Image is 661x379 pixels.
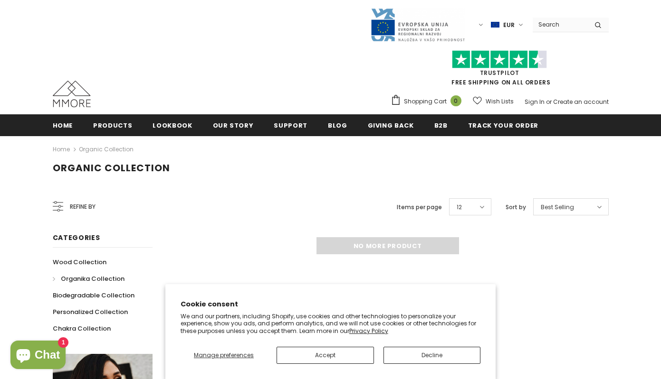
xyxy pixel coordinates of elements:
[53,258,106,267] span: Wood Collection
[53,320,111,337] a: Chakra Collection
[473,93,514,110] a: Wish Lists
[525,98,545,106] a: Sign In
[53,81,91,107] img: MMORE Cases
[153,121,192,130] span: Lookbook
[79,145,134,153] a: Organic Collection
[391,55,609,86] span: FREE SHIPPING ON ALL ORDERS
[370,8,465,42] img: Javni Razpis
[506,203,526,212] label: Sort by
[370,20,465,28] a: Javni Razpis
[533,18,587,31] input: Search Site
[181,347,268,364] button: Manage preferences
[503,20,515,30] span: EUR
[53,287,134,304] a: Biodegradable Collection
[53,161,170,175] span: Organic Collection
[53,121,73,130] span: Home
[541,203,574,212] span: Best Selling
[194,351,254,359] span: Manage preferences
[391,94,466,109] a: Shopping Cart 0
[486,97,514,106] span: Wish Lists
[213,121,254,130] span: Our Story
[93,121,132,130] span: Products
[480,69,519,77] a: Trustpilot
[181,313,481,335] p: We and our partners, including Shopify, use cookies and other technologies to personalize your ex...
[61,274,125,283] span: Organika Collection
[53,270,125,287] a: Organika Collection
[383,347,480,364] button: Decline
[404,97,447,106] span: Shopping Cart
[349,327,388,335] a: Privacy Policy
[450,95,461,106] span: 0
[553,98,609,106] a: Create an account
[434,121,448,130] span: B2B
[397,203,442,212] label: Items per page
[153,114,192,136] a: Lookbook
[53,291,134,300] span: Biodegradable Collection
[274,121,307,130] span: support
[213,114,254,136] a: Our Story
[53,324,111,333] span: Chakra Collection
[328,121,347,130] span: Blog
[53,304,128,320] a: Personalized Collection
[434,114,448,136] a: B2B
[457,203,462,212] span: 12
[328,114,347,136] a: Blog
[468,114,538,136] a: Track your order
[452,50,547,69] img: Trust Pilot Stars
[277,347,374,364] button: Accept
[93,114,132,136] a: Products
[53,144,70,155] a: Home
[546,98,552,106] span: or
[53,233,100,242] span: Categories
[70,202,96,212] span: Refine by
[53,307,128,316] span: Personalized Collection
[8,341,68,371] inbox-online-store-chat: Shopify online store chat
[181,299,481,309] h2: Cookie consent
[53,254,106,270] a: Wood Collection
[53,114,73,136] a: Home
[368,114,414,136] a: Giving back
[468,121,538,130] span: Track your order
[368,121,414,130] span: Giving back
[274,114,307,136] a: support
